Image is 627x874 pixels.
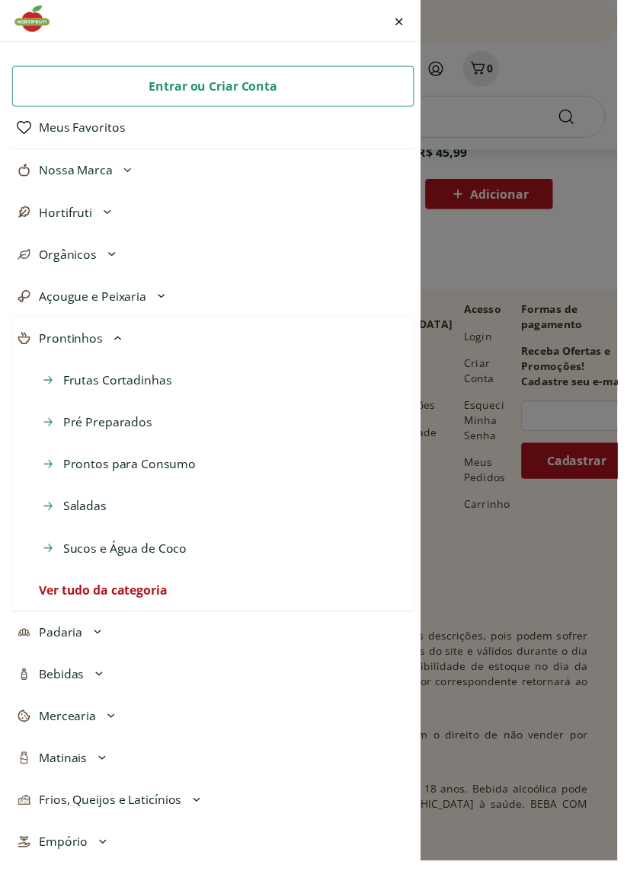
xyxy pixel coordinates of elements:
a: Ver tudo da categoria [40,590,170,608]
span: Mercearia [40,718,98,736]
a: Frutas Cortadinhas [40,377,174,395]
button: Hortifruti [12,194,421,237]
button: Matinais [12,748,421,791]
button: Orgânicos [12,237,421,279]
button: Açougue e Peixaria [12,279,421,322]
a: Meus Favoritos [40,120,127,139]
span: Frutas Cortadinhas [64,377,174,395]
button: Frios, Queijos e Laticínios [12,791,421,834]
a: Saladas [40,505,108,523]
span: Matinais [40,761,88,779]
span: Empório [40,846,89,864]
span: Padaria [40,633,84,651]
span: Sucos e Água de Coco [64,547,190,566]
span: Entrar ou Criar Conta [152,78,282,97]
span: Saladas [64,505,108,523]
a: Pré Preparados [40,419,155,438]
span: Bebidas [40,675,85,694]
button: Padaria [12,620,421,663]
span: Prontos para Consumo [64,462,199,480]
img: Hortifruti [12,4,63,34]
button: Prontinhos [12,322,421,365]
button: Fechar menu [396,3,414,40]
span: Açougue e Peixaria [40,292,149,310]
span: Hortifruti [40,206,94,225]
button: Bebidas [12,663,421,706]
span: Orgânicos [40,249,98,267]
a: Prontos para Consumo [40,462,199,480]
span: Pré Preparados [64,419,155,438]
span: Prontinhos [40,334,104,352]
button: Mercearia [12,706,421,748]
button: Nossa Marca [12,152,421,194]
a: Sucos e Água de Coco [40,547,190,566]
span: Nossa Marca [40,164,114,182]
span: Frios, Queijos e Laticínios [40,803,184,821]
button: Entrar ou Criar Conta [12,67,421,108]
